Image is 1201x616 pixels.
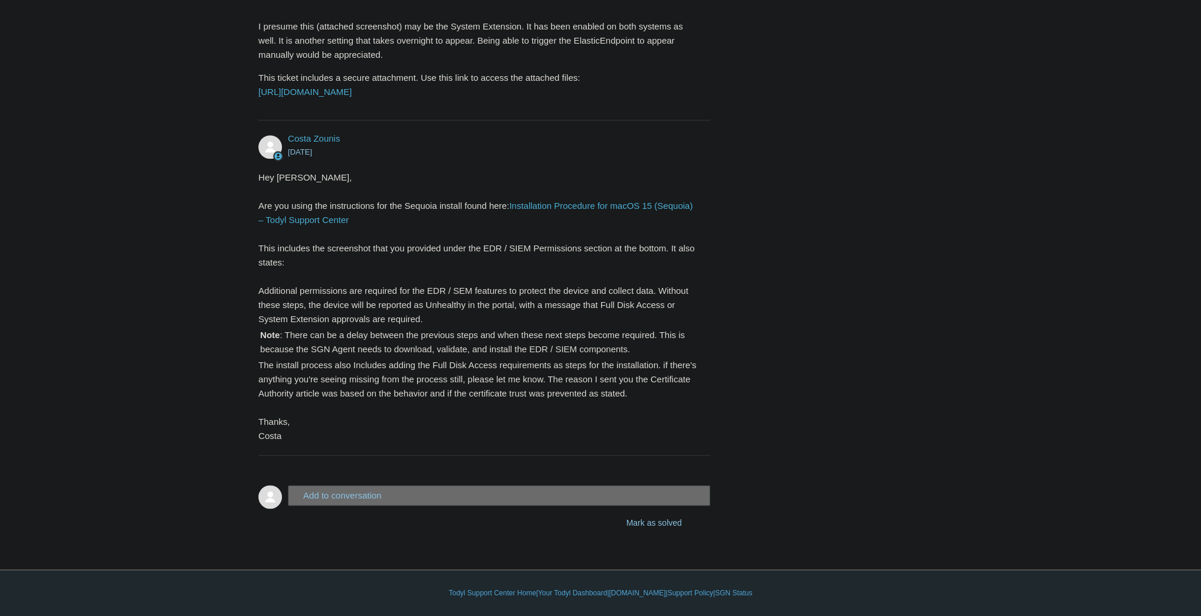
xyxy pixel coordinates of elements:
[260,330,280,340] strong: Note
[258,71,698,99] p: This ticket includes a secure attachment. Use this link to access the attached files:
[538,588,607,598] a: Your Todyl Dashboard
[258,171,698,443] div: Hey [PERSON_NAME], Are you using the instructions for the Sequoia install found here: This includ...
[258,87,352,97] a: [URL][DOMAIN_NAME]
[715,588,752,598] a: SGN Status
[288,133,340,143] a: Costa Zounis
[258,588,943,598] div: | | | |
[668,588,713,598] a: Support Policy
[258,201,693,225] a: Installation Procedure for macOS 15 (Sequoia) – Todyl Support Center
[260,327,697,357] td: : There can be a delay between the previous steps and when these next steps become required. This...
[609,588,665,598] a: [DOMAIN_NAME]
[598,512,710,534] button: Mark as solved
[288,148,312,156] time: 10/03/2025, 10:36
[449,588,536,598] a: Todyl Support Center Home
[258,19,698,62] p: I presume this (attached screenshot) may be the System Extension. It has been enabled on both sys...
[288,485,710,506] button: Add to conversation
